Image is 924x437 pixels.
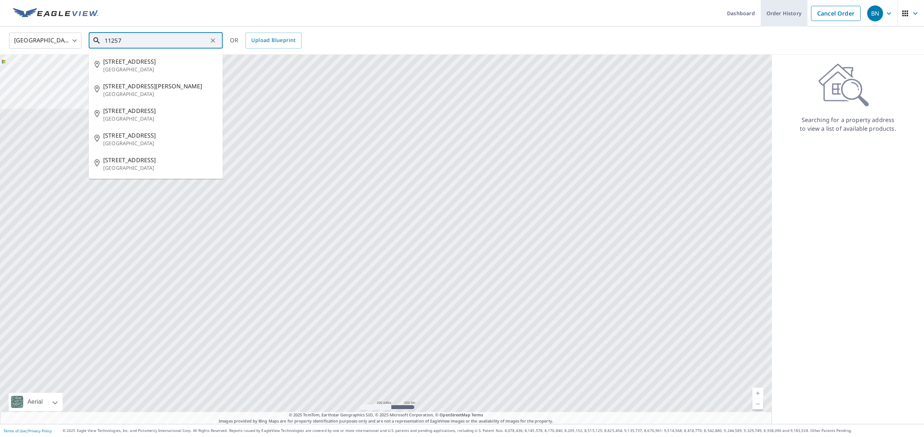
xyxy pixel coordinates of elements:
span: [STREET_ADDRESS] [103,131,217,140]
div: [GEOGRAPHIC_DATA] [9,30,81,51]
span: [STREET_ADDRESS] [103,57,217,66]
span: [STREET_ADDRESS] [103,156,217,164]
span: [STREET_ADDRESS] [103,106,217,115]
p: | [4,429,52,433]
div: Aerial [25,393,45,411]
a: Current Level 5, Zoom In [752,388,763,399]
p: [GEOGRAPHIC_DATA] [103,66,217,73]
a: Upload Blueprint [245,33,301,49]
a: Cancel Order [811,6,861,21]
div: OR [230,33,302,49]
a: OpenStreetMap [440,412,470,417]
a: Privacy Policy [28,428,52,433]
p: [GEOGRAPHIC_DATA] [103,164,217,172]
input: Search by address or latitude-longitude [105,30,208,51]
p: © 2025 Eagle View Technologies, Inc. and Pictometry International Corp. All Rights Reserved. Repo... [63,428,920,433]
span: Upload Blueprint [251,36,295,45]
span: © 2025 TomTom, Earthstar Geographics SIO, © 2025 Microsoft Corporation, © [289,412,483,418]
a: Terms [471,412,483,417]
p: Searching for a property address to view a list of available products. [799,115,896,133]
p: [GEOGRAPHIC_DATA] [103,91,217,98]
a: Terms of Use [4,428,26,433]
span: [STREET_ADDRESS][PERSON_NAME] [103,82,217,91]
p: [GEOGRAPHIC_DATA] [103,140,217,147]
div: Aerial [9,393,63,411]
div: BN [867,5,883,21]
button: Clear [208,35,218,46]
p: [GEOGRAPHIC_DATA] [103,115,217,122]
img: EV Logo [13,8,98,19]
a: Current Level 5, Zoom Out [752,399,763,409]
